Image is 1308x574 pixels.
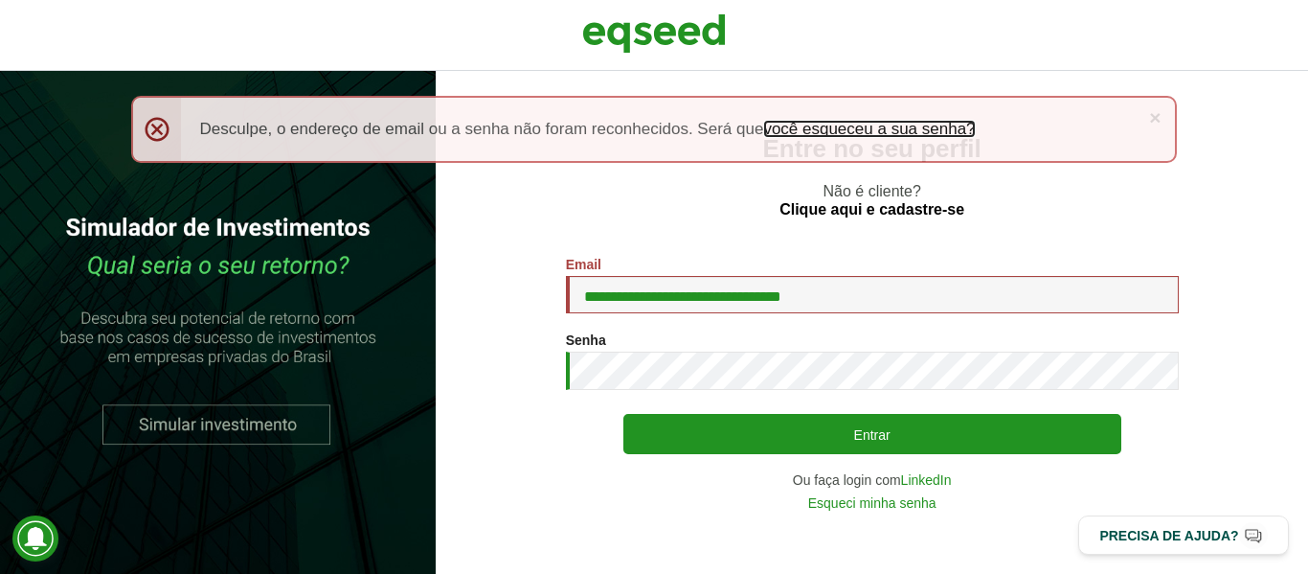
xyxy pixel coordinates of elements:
[623,414,1121,454] button: Entrar
[474,182,1270,218] p: Não é cliente?
[763,121,975,137] a: você esqueceu a sua senha?
[808,496,936,510] a: Esqueci minha senha
[901,473,952,487] a: LinkedIn
[566,258,601,271] label: Email
[1149,107,1161,127] a: ×
[566,333,606,347] label: Senha
[582,10,726,57] img: EqSeed Logo
[566,473,1179,487] div: Ou faça login com
[779,202,964,218] a: Clique aqui e cadastre-se
[131,96,1178,163] div: Desculpe, o endereço de email ou a senha não foram reconhecidos. Será que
